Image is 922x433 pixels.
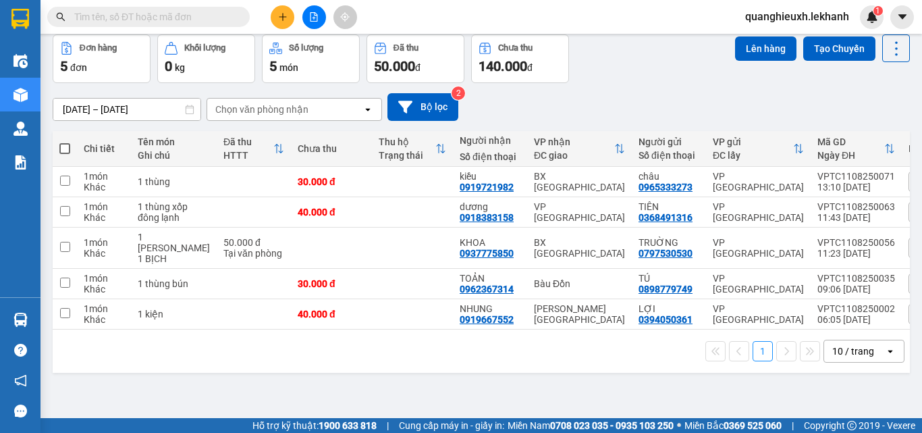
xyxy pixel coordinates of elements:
[713,136,793,147] div: VP gửi
[84,303,124,314] div: 1 món
[508,418,674,433] span: Miền Nam
[223,136,273,147] div: Đã thu
[534,150,614,161] div: ĐC giao
[84,237,124,248] div: 1 món
[278,12,288,22] span: plus
[387,93,458,121] button: Bộ lọc
[84,143,124,154] div: Chi tiết
[735,36,796,61] button: Lên hàng
[374,58,415,74] span: 50.000
[847,421,857,430] span: copyright
[298,176,365,187] div: 30.000 đ
[527,62,533,73] span: đ
[639,273,699,284] div: TÚ
[13,313,28,327] img: warehouse-icon
[460,273,520,284] div: TOẢN
[333,5,357,29] button: aim
[639,314,693,325] div: 0394050361
[217,131,291,167] th: Toggle SortBy
[223,237,284,248] div: 50.000 đ
[84,248,124,259] div: Khác
[639,237,699,248] div: TRUỜNG
[811,131,902,167] th: Toggle SortBy
[138,150,210,161] div: Ghi chú
[298,309,365,320] div: 40.000 đ
[367,34,464,83] button: Đã thu50.000đ
[896,11,909,23] span: caret-down
[639,150,699,161] div: Số điện thoại
[215,103,308,116] div: Chọn văn phòng nhận
[223,248,284,259] div: Tại văn phòng
[84,182,124,193] div: Khác
[873,6,883,16] sup: 1
[379,136,435,147] div: Thu hộ
[817,273,895,284] div: VPTC1108250035
[252,418,377,433] span: Hỗ trợ kỹ thuật:
[639,284,693,295] div: 0898779749
[534,171,625,193] div: BX [GEOGRAPHIC_DATA]
[262,34,360,83] button: Số lượng5món
[340,12,350,22] span: aim
[379,150,435,161] div: Trạng thái
[832,345,874,358] div: 10 / trang
[84,201,124,212] div: 1 món
[713,303,804,325] div: VP [GEOGRAPHIC_DATA]
[550,420,674,431] strong: 0708 023 035 - 0935 103 250
[271,5,294,29] button: plus
[460,182,514,193] div: 0919721982
[460,237,520,248] div: KHOA
[460,135,520,146] div: Người nhận
[298,278,365,289] div: 30.000 đ
[471,34,569,83] button: Chưa thu140.000đ
[713,150,793,161] div: ĐC lấy
[138,176,210,187] div: 1 thùng
[223,150,273,161] div: HTTT
[138,136,210,147] div: Tên món
[534,303,625,325] div: [PERSON_NAME][GEOGRAPHIC_DATA]
[713,273,804,295] div: VP [GEOGRAPHIC_DATA]
[84,212,124,223] div: Khác
[875,6,880,16] span: 1
[817,248,895,259] div: 11:23 [DATE]
[460,151,520,162] div: Số điện thoại
[184,43,225,53] div: Khối lượng
[479,58,527,74] span: 140.000
[639,212,693,223] div: 0368491316
[452,86,465,100] sup: 2
[639,182,693,193] div: 0965333273
[734,8,860,25] span: quanghieuxh.lekhanh
[817,314,895,325] div: 06:05 [DATE]
[890,5,914,29] button: caret-down
[460,284,514,295] div: 0962367314
[84,284,124,295] div: Khác
[157,34,255,83] button: Khối lượng0kg
[639,201,699,212] div: TIÊN
[13,88,28,102] img: warehouse-icon
[460,303,520,314] div: NHUNG
[175,62,185,73] span: kg
[309,12,319,22] span: file-add
[84,314,124,325] div: Khác
[60,58,67,74] span: 5
[534,201,625,223] div: VP [GEOGRAPHIC_DATA]
[14,344,27,357] span: question-circle
[534,237,625,259] div: BX [GEOGRAPHIC_DATA]
[817,237,895,248] div: VPTC1108250056
[817,136,884,147] div: Mã GD
[53,99,200,120] input: Select a date range.
[527,131,632,167] th: Toggle SortBy
[138,232,210,264] div: 1 THÙNG chanh+ 1 BỊCH
[677,423,681,428] span: ⚪️
[394,43,418,53] div: Đã thu
[639,248,693,259] div: 0797530530
[56,12,65,22] span: search
[534,278,625,289] div: Bàu Đồn
[14,374,27,387] span: notification
[70,62,87,73] span: đơn
[817,212,895,223] div: 11:43 [DATE]
[372,131,453,167] th: Toggle SortBy
[13,54,28,68] img: warehouse-icon
[792,418,794,433] span: |
[460,201,520,212] div: dương
[415,62,421,73] span: đ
